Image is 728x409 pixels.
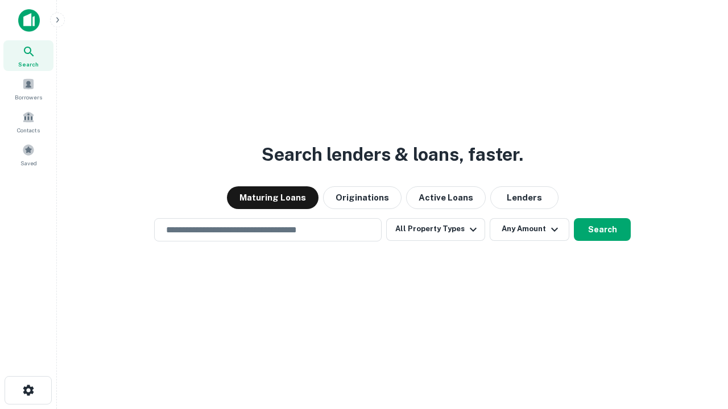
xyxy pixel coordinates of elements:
[15,93,42,102] span: Borrowers
[671,318,728,373] iframe: Chat Widget
[3,139,53,170] a: Saved
[406,186,486,209] button: Active Loans
[490,186,559,209] button: Lenders
[3,106,53,137] a: Contacts
[227,186,318,209] button: Maturing Loans
[323,186,402,209] button: Originations
[18,9,40,32] img: capitalize-icon.png
[17,126,40,135] span: Contacts
[3,40,53,71] a: Search
[490,218,569,241] button: Any Amount
[574,218,631,241] button: Search
[18,60,39,69] span: Search
[20,158,37,168] span: Saved
[262,141,523,168] h3: Search lenders & loans, faster.
[386,218,485,241] button: All Property Types
[3,73,53,104] a: Borrowers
